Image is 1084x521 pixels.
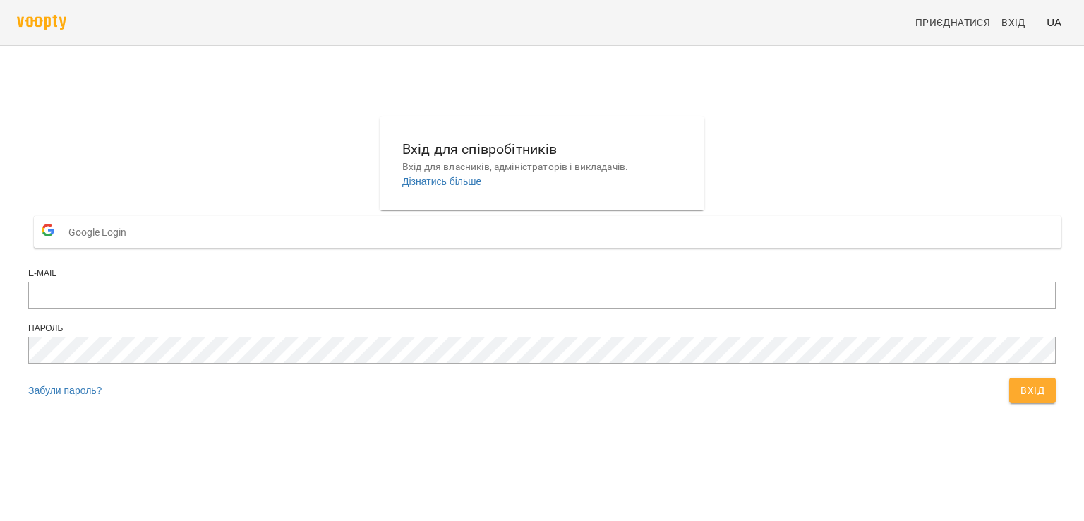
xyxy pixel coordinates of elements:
a: Забули пароль? [28,385,102,396]
a: Приєднатися [910,10,996,35]
h6: Вхід для співробітників [402,138,682,160]
span: Google Login [68,218,133,246]
a: Дізнатись більше [402,176,481,187]
img: voopty.png [17,15,66,30]
button: Вхід для співробітниківВхід для власників, адміністраторів і викладачів.Дізнатись більше [391,127,693,200]
span: Приєднатися [915,14,990,31]
button: UA [1041,9,1067,35]
span: Вхід [1001,14,1025,31]
span: Вхід [1020,382,1044,399]
div: Пароль [28,323,1056,335]
button: Google Login [34,216,1061,248]
a: Вхід [996,10,1041,35]
div: E-mail [28,268,1056,280]
button: Вхід [1009,378,1056,403]
span: UA [1047,15,1061,30]
p: Вхід для власників, адміністраторів і викладачів. [402,160,682,174]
